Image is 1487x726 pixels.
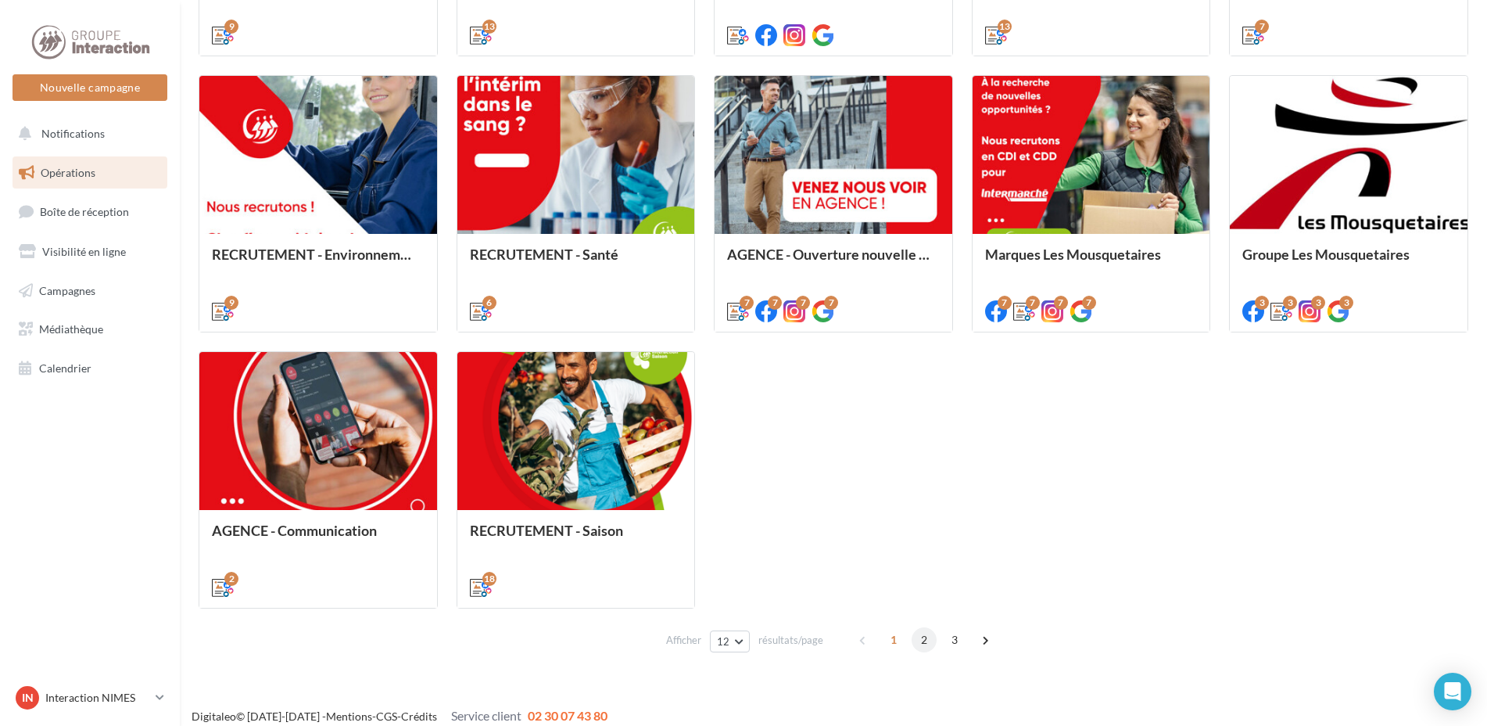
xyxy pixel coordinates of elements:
div: 7 [1054,296,1068,310]
div: 6 [482,296,496,310]
span: Boîte de réception [40,205,129,218]
span: 2 [912,627,937,652]
button: Nouvelle campagne [13,74,167,101]
span: résultats/page [758,633,823,648]
div: 3 [1255,296,1269,310]
a: Mentions [326,710,372,723]
a: Crédits [401,710,437,723]
div: Groupe Les Mousquetaires [1242,246,1455,278]
a: Opérations [9,156,170,189]
a: Digitaleo [192,710,236,723]
div: AGENCE - Communication [212,523,425,554]
div: Marques Les Mousquetaires [985,246,1198,278]
span: 3 [942,627,967,652]
div: RECRUTEMENT - Environnement [212,246,425,278]
div: 7 [1082,296,1096,310]
div: 7 [1026,296,1040,310]
span: Médiathèque [39,322,103,336]
div: RECRUTEMENT - Santé [470,246,683,278]
span: Notifications [41,127,105,140]
div: 7 [1255,20,1269,34]
div: 3 [1339,296,1353,310]
div: 13 [482,20,496,34]
p: Interaction NIMES [45,690,149,706]
div: 7 [998,296,1012,310]
div: 7 [824,296,838,310]
span: 12 [717,635,730,648]
div: RECRUTEMENT - Saison [470,523,683,554]
a: Campagnes [9,275,170,307]
span: Afficher [666,633,701,648]
div: 18 [482,572,496,586]
div: 9 [224,296,238,310]
span: Opérations [41,166,95,179]
span: Visibilité en ligne [42,245,126,258]
div: AGENCE - Ouverture nouvelle agence [727,246,940,278]
div: 2 [224,572,238,586]
div: 7 [768,296,782,310]
button: 12 [710,631,750,652]
span: Calendrier [39,361,91,375]
a: Boîte de réception [9,195,170,228]
span: IN [22,690,34,706]
a: Médiathèque [9,313,170,346]
div: 3 [1311,296,1325,310]
div: 7 [740,296,754,310]
div: 9 [224,20,238,34]
div: 3 [1283,296,1297,310]
a: Calendrier [9,352,170,385]
div: Open Intercom Messenger [1434,673,1471,710]
div: 7 [796,296,810,310]
span: Service client [451,708,521,723]
a: Visibilité en ligne [9,235,170,268]
a: CGS [376,710,397,723]
span: © [DATE]-[DATE] - - - [192,710,607,723]
div: 13 [998,20,1012,34]
button: Notifications [9,117,164,150]
span: 02 30 07 43 80 [528,708,607,723]
span: Campagnes [39,283,95,297]
a: IN Interaction NIMES [13,683,167,713]
span: 1 [881,627,906,652]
